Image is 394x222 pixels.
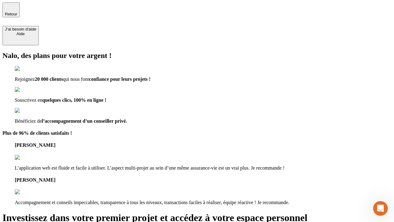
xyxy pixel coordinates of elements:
p: L’application web est fluide et facile à utiliser. L’aspect multi-projet au sein d’une même assur... [15,165,392,171]
div: J’ai besoin d'aide [5,27,36,31]
span: Souscrivez en [15,97,42,103]
h4: Plus de 96% de clients satisfaits ! [2,130,392,136]
span: Retour [5,12,17,16]
img: reviews stars [15,189,45,195]
button: J’ai besoin d'aideAide [2,26,39,45]
img: reviews stars [15,155,45,160]
h4: [PERSON_NAME] [15,177,392,183]
h2: Nalo, des plans pour votre argent ! [2,51,392,60]
p: Accompagnement et conseils impeccables, transparence à tous les niveaux, transactions faciles à r... [15,200,392,205]
span: confiance pour leurs projets ! [89,76,151,82]
img: checkmark [15,66,41,72]
img: checkmark [15,87,41,92]
div: Aide [5,31,36,36]
span: Rejoignez [15,76,35,82]
span: l’accompagnement d’un conseiller privé. [42,118,127,124]
iframe: Intercom live chat [373,201,388,216]
img: checkmark [15,108,41,113]
button: Retour [2,2,20,17]
span: 20 000 clients [35,76,63,82]
h4: [PERSON_NAME] [15,142,392,148]
span: quelques clics, 100% en ligne ! [42,97,106,103]
span: qui nous font [63,76,89,82]
span: Bénéficiez de [15,118,42,124]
